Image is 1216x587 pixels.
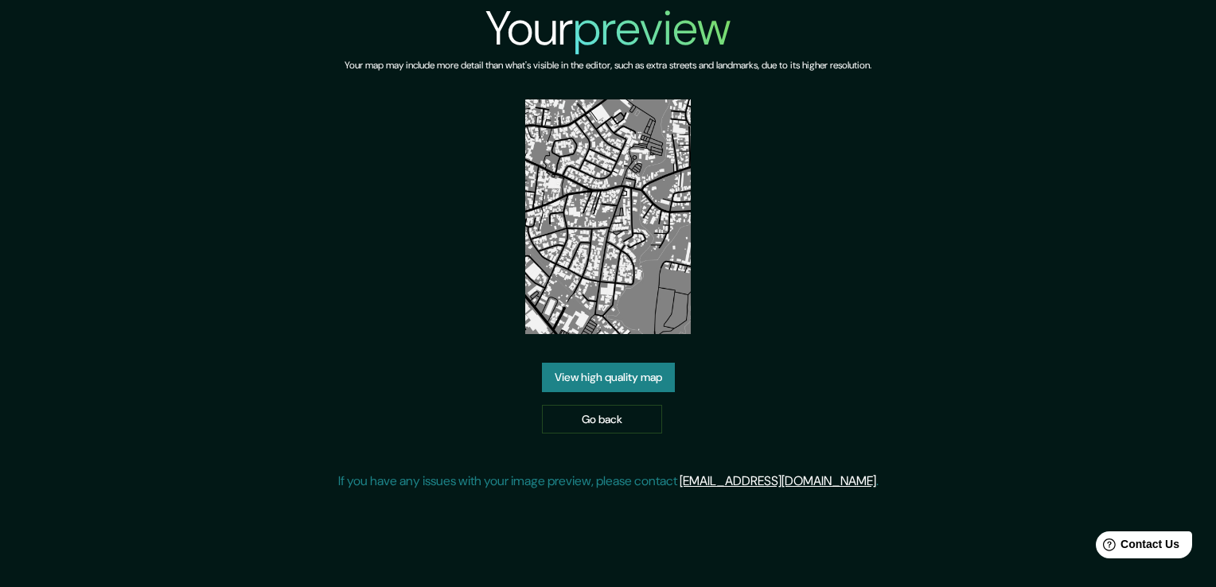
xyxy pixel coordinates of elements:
p: If you have any issues with your image preview, please contact . [338,472,879,491]
a: [EMAIL_ADDRESS][DOMAIN_NAME] [680,472,876,489]
a: Go back [542,405,662,434]
h6: Your map may include more detail than what's visible in the editor, such as extra streets and lan... [345,57,871,74]
a: View high quality map [542,363,675,392]
iframe: Help widget launcher [1074,525,1198,570]
img: created-map-preview [525,99,692,334]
